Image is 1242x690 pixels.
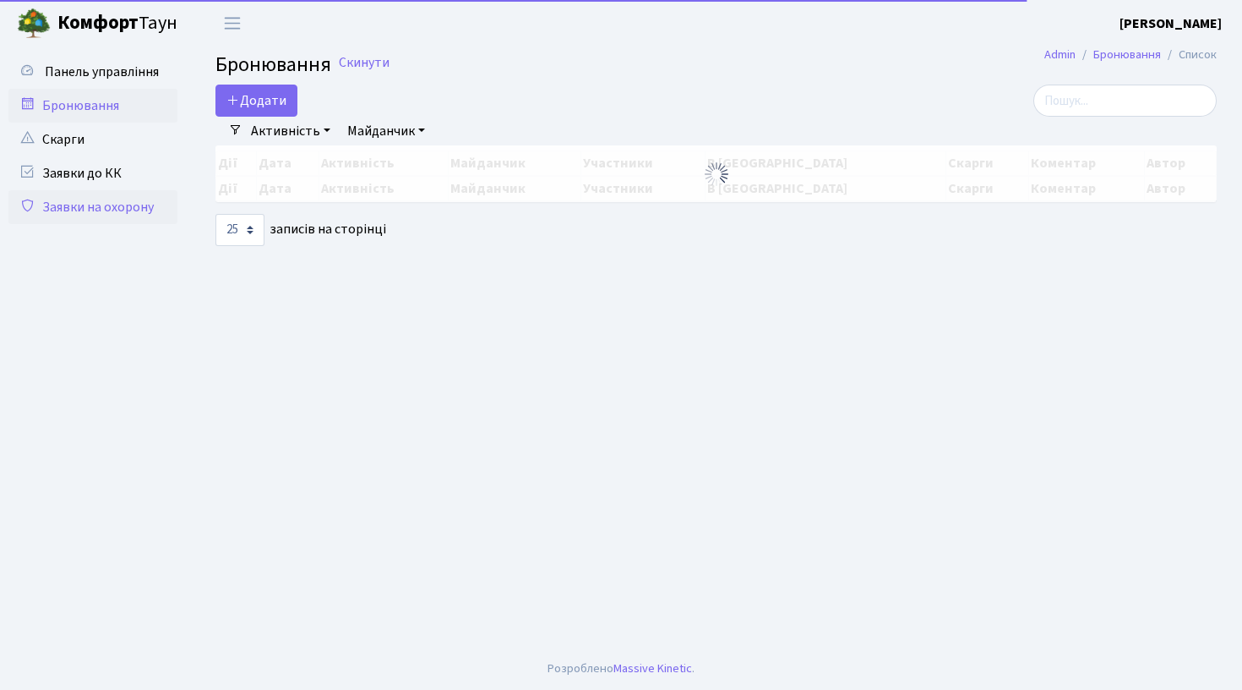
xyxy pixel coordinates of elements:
select: записів на сторінці [215,214,264,246]
b: [PERSON_NAME] [1119,14,1222,33]
span: Бронювання [215,50,331,79]
b: Комфорт [57,9,139,36]
img: logo.png [17,7,51,41]
button: Додати [215,85,297,117]
a: Скарги [8,123,177,156]
a: Панель управління [8,55,177,89]
nav: breadcrumb [1019,37,1242,73]
div: Розроблено . [547,660,695,678]
a: Скинути [339,55,389,71]
img: Обробка... [703,161,730,188]
a: Admin [1044,46,1076,63]
button: Переключити навігацію [211,9,253,37]
a: Активність [244,117,337,145]
a: Заявки на охорону [8,190,177,224]
span: Таун [57,9,177,38]
span: Панель управління [45,63,159,81]
input: Пошук... [1033,85,1217,117]
a: Бронювання [1093,46,1161,63]
a: Майданчик [340,117,432,145]
a: [PERSON_NAME] [1119,14,1222,34]
li: Список [1161,46,1217,64]
a: Заявки до КК [8,156,177,190]
label: записів на сторінці [215,214,386,246]
a: Бронювання [8,89,177,123]
a: Massive Kinetic [613,660,692,677]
